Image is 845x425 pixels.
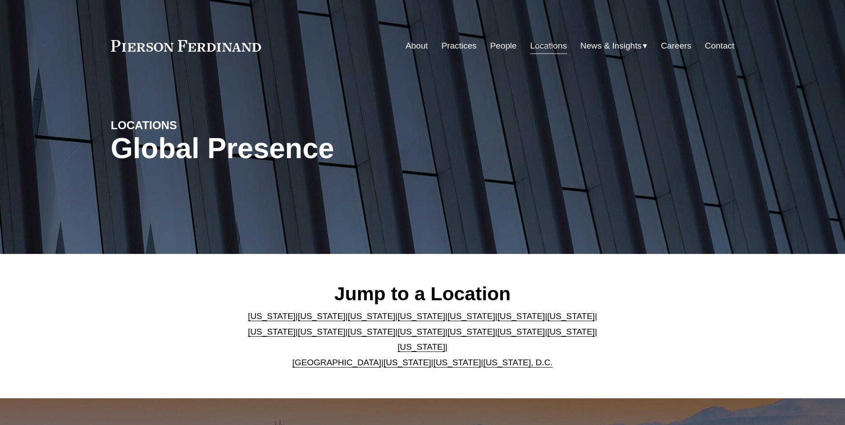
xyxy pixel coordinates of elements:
[248,327,296,336] a: [US_STATE]
[547,327,595,336] a: [US_STATE]
[705,37,734,54] a: Contact
[530,37,567,54] a: Locations
[398,311,445,321] a: [US_STATE]
[348,311,396,321] a: [US_STATE]
[398,327,445,336] a: [US_STATE]
[292,358,381,367] a: [GEOGRAPHIC_DATA]
[497,327,545,336] a: [US_STATE]
[298,311,346,321] a: [US_STATE]
[447,311,495,321] a: [US_STATE]
[441,37,477,54] a: Practices
[111,118,267,132] h4: LOCATIONS
[661,37,691,54] a: Careers
[483,358,553,367] a: [US_STATE], D.C.
[497,311,545,321] a: [US_STATE]
[384,358,431,367] a: [US_STATE]
[298,327,346,336] a: [US_STATE]
[580,38,642,54] span: News & Insights
[406,37,428,54] a: About
[547,311,595,321] a: [US_STATE]
[248,311,296,321] a: [US_STATE]
[433,358,481,367] a: [US_STATE]
[447,327,495,336] a: [US_STATE]
[348,327,396,336] a: [US_STATE]
[111,132,527,165] h1: Global Presence
[580,37,648,54] a: folder dropdown
[241,309,604,370] p: | | | | | | | | | | | | | | | | | |
[241,282,604,305] h2: Jump to a Location
[398,342,445,351] a: [US_STATE]
[490,37,517,54] a: People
